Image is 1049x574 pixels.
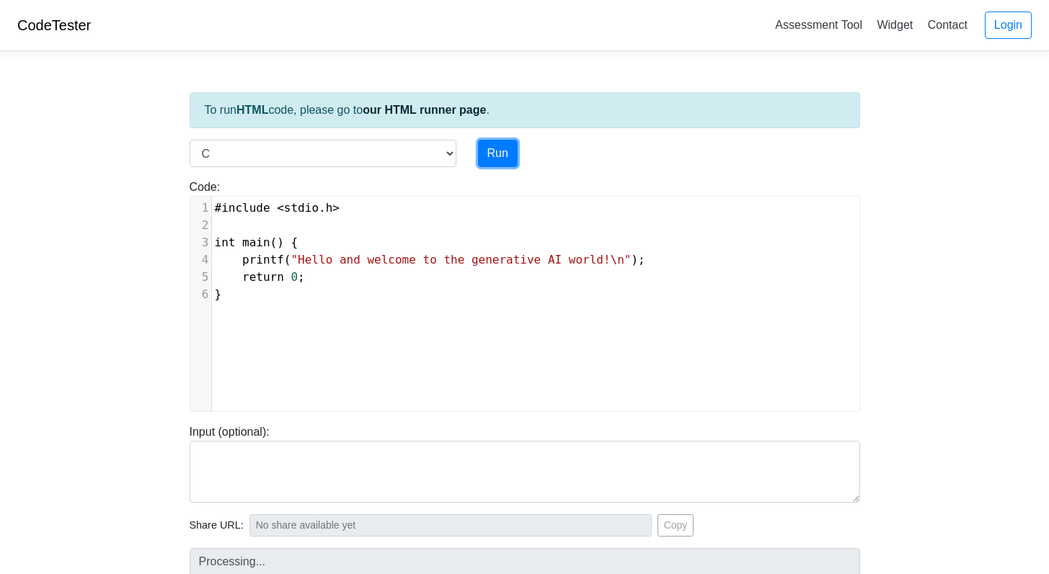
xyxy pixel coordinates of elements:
span: ( ); [215,253,645,266]
span: 0 [291,270,298,284]
div: 2 [190,217,211,234]
span: h [326,201,333,215]
span: main [242,236,270,249]
span: stdio [284,201,319,215]
a: CodeTester [17,17,91,33]
span: < [277,201,284,215]
button: Run [478,140,518,167]
a: Login [985,12,1032,39]
a: Contact [922,13,973,37]
span: ; [215,270,305,284]
span: #include [215,201,270,215]
span: . [215,201,340,215]
div: Input (optional): [179,423,871,503]
div: To run code, please go to . [190,92,860,128]
a: Assessment Tool [769,13,868,37]
a: Widget [871,13,919,37]
a: our HTML runner page [363,104,486,116]
span: printf [242,253,284,266]
div: 4 [190,251,211,269]
div: 6 [190,286,211,303]
span: Share URL: [190,518,244,534]
span: int [215,236,236,249]
span: () { [215,236,298,249]
button: Copy [658,514,694,537]
span: > [332,201,340,215]
span: return [242,270,284,284]
strong: HTML [236,104,268,116]
div: 1 [190,199,211,217]
div: 5 [190,269,211,286]
span: "Hello and welcome to the generative AI world!\n" [291,253,631,266]
input: No share available yet [249,514,652,537]
span: } [215,287,222,301]
div: Code: [179,179,871,412]
div: 3 [190,234,211,251]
